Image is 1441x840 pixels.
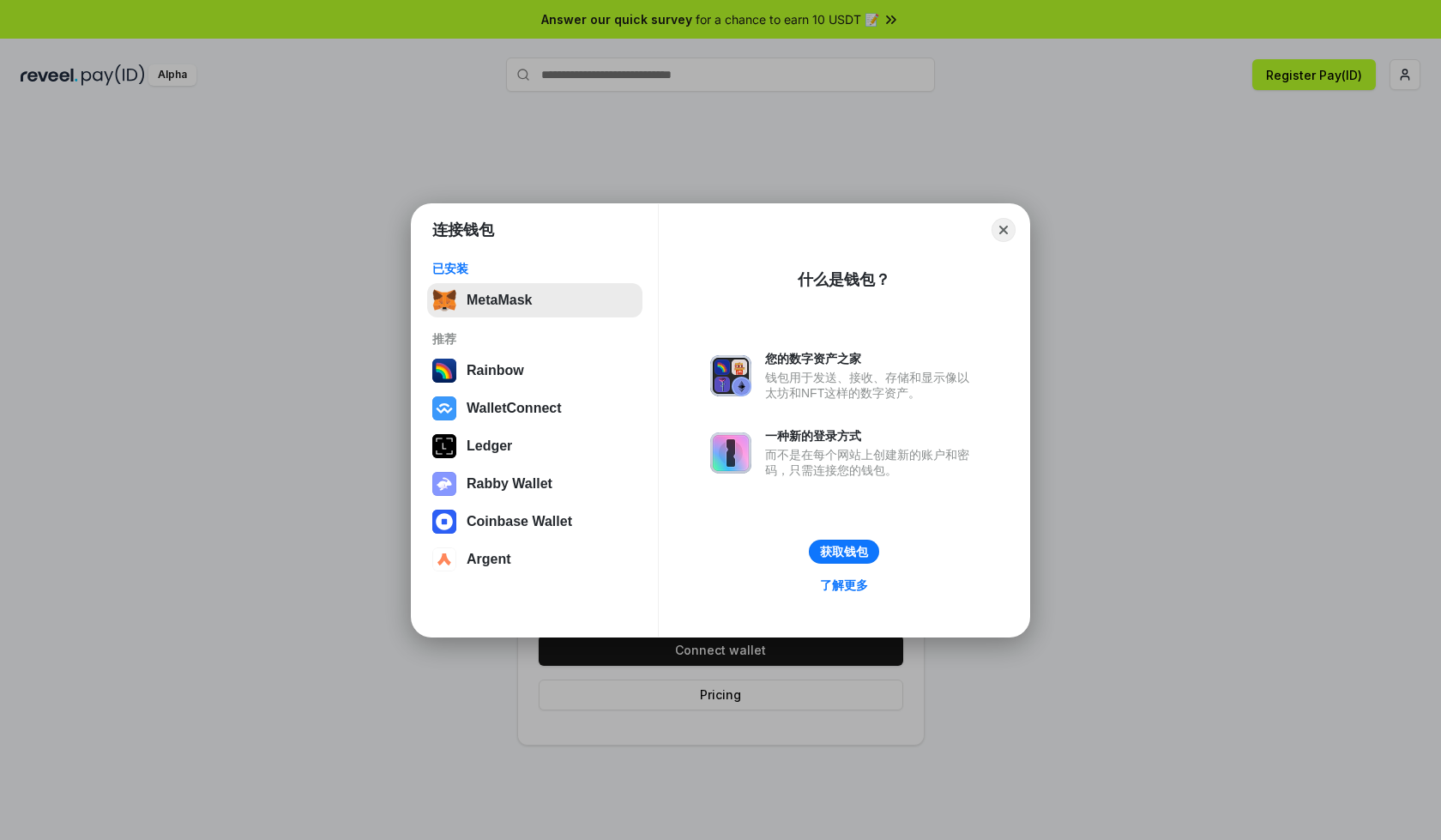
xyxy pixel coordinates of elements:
[765,351,978,366] div: 您的数字资产之家
[432,359,456,383] img: svg+xml,%3Csvg%20width%3D%22120%22%20height%3D%22120%22%20viewBox%3D%220%200%20120%20120%22%20fil...
[432,510,456,534] img: svg+xml,%3Csvg%20width%3D%2228%22%20height%3D%2228%22%20viewBox%3D%220%200%2028%2028%22%20fill%3D...
[992,218,1016,242] button: Close
[427,283,642,317] button: MetaMask
[432,547,456,571] img: svg+xml,%3Csvg%20width%3D%2228%22%20height%3D%2228%22%20viewBox%3D%220%200%2028%2028%22%20fill%3D...
[467,401,562,416] div: WalletConnect
[467,476,552,492] div: Rabby Wallet
[432,288,456,312] img: svg+xml,%3Csvg%20fill%3D%22none%22%20height%3D%2233%22%20viewBox%3D%220%200%2035%2033%22%20width%...
[820,577,868,593] div: 了解更多
[467,438,512,454] div: Ledger
[432,220,494,240] h1: 连接钱包
[820,544,868,559] div: 获取钱包
[765,428,978,444] div: 一种新的登录方式
[427,467,642,501] button: Rabby Wallet
[427,505,642,539] button: Coinbase Wallet
[432,396,456,420] img: svg+xml,%3Csvg%20width%3D%2228%22%20height%3D%2228%22%20viewBox%3D%220%200%2028%2028%22%20fill%3D...
[467,514,572,529] div: Coinbase Wallet
[432,261,637,276] div: 已安装
[798,269,890,290] div: 什么是钱包？
[765,370,978,401] div: 钱包用于发送、接收、存储和显示像以太坊和NFT这样的数字资产。
[432,434,456,458] img: svg+xml,%3Csvg%20xmlns%3D%22http%3A%2F%2Fwww.w3.org%2F2000%2Fsvg%22%20width%3D%2228%22%20height%3...
[427,429,642,463] button: Ledger
[810,574,878,596] a: 了解更多
[467,363,524,378] div: Rainbow
[765,447,978,478] div: 而不是在每个网站上创建新的账户和密码，只需连接您的钱包。
[467,293,532,308] div: MetaMask
[427,542,642,577] button: Argent
[427,391,642,426] button: WalletConnect
[432,472,456,496] img: svg+xml,%3Csvg%20xmlns%3D%22http%3A%2F%2Fwww.w3.org%2F2000%2Fsvg%22%20fill%3D%22none%22%20viewBox...
[432,331,637,347] div: 推荐
[467,552,511,567] div: Argent
[809,540,879,564] button: 获取钱包
[710,432,751,474] img: svg+xml,%3Csvg%20xmlns%3D%22http%3A%2F%2Fwww.w3.org%2F2000%2Fsvg%22%20fill%3D%22none%22%20viewBox...
[710,355,751,396] img: svg+xml,%3Csvg%20xmlns%3D%22http%3A%2F%2Fwww.w3.org%2F2000%2Fsvg%22%20fill%3D%22none%22%20viewBox...
[427,354,642,388] button: Rainbow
